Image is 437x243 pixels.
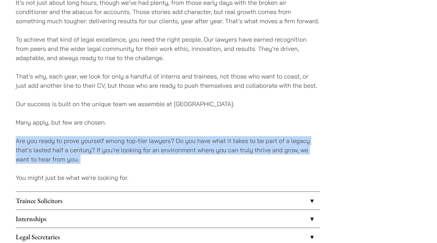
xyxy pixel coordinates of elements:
p: To achieve that kind of legal excellence, you need the right people. Our lawyers have earned reco... [16,35,320,62]
a: Internships [16,210,320,228]
p: Many apply, but few are chosen. [16,118,320,127]
p: You might just be what we’re looking for. [16,173,320,182]
p: That’s why, each year, we look for only a handful of interns and trainees, not those who want to ... [16,72,320,90]
a: Trainee Solicitors [16,192,320,210]
p: Are you ready to prove yourself among top-tier lawyers? Do you have what it takes to be part of a... [16,136,320,164]
p: Our success is built on the unique team we assemble at [GEOGRAPHIC_DATA]. [16,99,320,109]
